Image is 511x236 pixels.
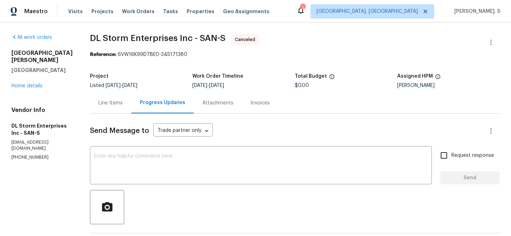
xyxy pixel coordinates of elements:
span: [GEOGRAPHIC_DATA], [GEOGRAPHIC_DATA] [317,8,418,15]
h4: Vendor Info [11,107,73,114]
span: [PERSON_NAME]. S [451,8,500,15]
p: [PHONE_NUMBER] [11,154,73,160]
span: [DATE] [122,83,137,88]
div: Trade partner only [153,125,213,137]
span: - [192,83,224,88]
span: [DATE] [209,83,224,88]
span: [DATE] [106,83,121,88]
div: 1 [300,4,305,11]
a: All work orders [11,35,52,40]
h5: Work Order Timeline [192,74,243,79]
span: Visits [68,8,83,15]
span: [DATE] [192,83,207,88]
span: Work Orders [122,8,155,15]
h5: Project [90,74,108,79]
h5: DL Storm Enterprises Inc - SAN-S [11,122,73,137]
span: Listed [90,83,137,88]
h2: [GEOGRAPHIC_DATA][PERSON_NAME] [11,50,73,64]
span: Send Message to [90,127,149,134]
span: - [106,83,137,88]
div: Line Items [98,99,123,107]
span: Projects [91,8,113,15]
h5: Total Budget [295,74,327,79]
span: DL Storm Enterprises Inc - SAN-S [90,34,226,42]
span: Properties [187,8,214,15]
b: Reference: [90,52,116,57]
p: [EMAIL_ADDRESS][DOMAIN_NAME] [11,139,73,152]
div: Invoices [251,99,270,107]
div: Progress Updates [140,99,185,106]
div: 6VW16K99D7BE0-345171380 [90,51,500,58]
div: Attachments [202,99,233,107]
span: Request response [451,152,494,159]
a: Home details [11,83,42,88]
h5: [GEOGRAPHIC_DATA] [11,67,73,74]
span: The hpm assigned to this work order. [435,74,441,83]
span: Maestro [24,8,48,15]
span: The total cost of line items that have been proposed by Opendoor. This sum includes line items th... [329,74,335,83]
span: Tasks [163,9,178,14]
span: Geo Assignments [223,8,269,15]
h5: Assigned HPM [397,74,433,79]
span: Canceled [235,36,258,43]
div: [PERSON_NAME] [397,83,500,88]
span: $0.00 [295,83,309,88]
